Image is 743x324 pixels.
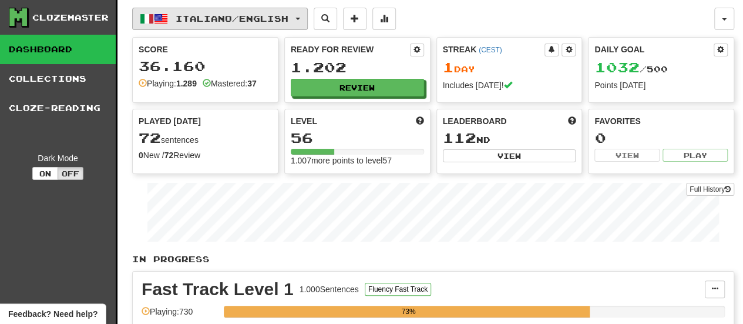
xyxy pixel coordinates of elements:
span: 1032 [594,59,639,75]
div: Daily Goal [594,44,714,56]
button: Add sentence to collection [343,8,367,30]
button: On [32,167,58,180]
span: / 500 [594,64,667,74]
div: Ready for Review [291,44,410,55]
span: Played [DATE] [139,115,201,127]
div: New / Review [139,149,272,161]
button: Search sentences [314,8,337,30]
div: 73% [227,306,589,318]
div: Dark Mode [9,152,107,164]
button: View [443,149,576,162]
span: 112 [443,129,476,146]
div: Fast Track Level 1 [142,280,294,298]
span: Leaderboard [443,115,507,127]
div: Clozemaster [32,12,109,24]
div: Streak [443,44,545,55]
a: (CEST) [479,46,502,54]
div: 1.202 [291,60,424,75]
div: sentences [139,131,272,146]
span: 1 [443,59,454,75]
strong: 0 [139,151,143,160]
span: Italiano / English [176,14,288,24]
span: Level [291,115,317,127]
p: In Progress [132,253,734,265]
a: Full History [686,183,734,196]
div: Points [DATE] [594,79,728,91]
button: Fluency Fast Track [365,283,431,296]
strong: 1.289 [176,79,197,88]
div: Day [443,60,576,75]
strong: 37 [247,79,257,88]
button: Play [663,149,728,162]
span: Open feedback widget [8,308,98,320]
button: View [594,149,660,162]
div: Mastered: [203,78,257,89]
div: Includes [DATE]! [443,79,576,91]
div: nd [443,131,576,146]
div: Favorites [594,115,728,127]
div: 0 [594,131,728,145]
span: Score more points to level up [416,115,424,127]
div: Playing: [139,78,197,89]
div: 1.007 more points to level 57 [291,155,424,166]
button: Review [291,79,424,96]
span: This week in points, UTC [567,115,576,127]
button: Italiano/English [132,8,308,30]
span: 72 [139,129,161,146]
div: 36.160 [139,59,272,74]
div: Score [139,44,272,55]
div: 1.000 Sentences [300,283,359,295]
div: 56 [291,131,424,145]
button: Off [58,167,83,180]
strong: 72 [164,151,174,160]
button: More stats [372,8,396,30]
